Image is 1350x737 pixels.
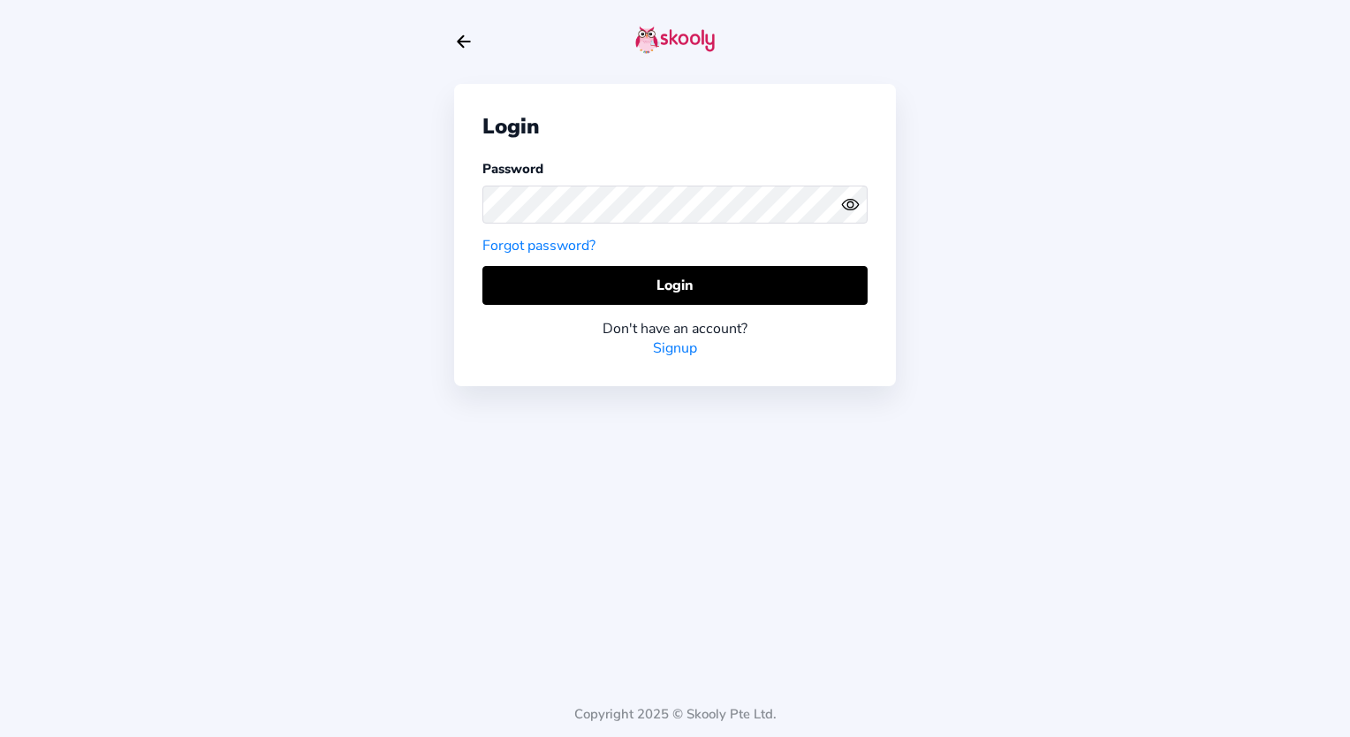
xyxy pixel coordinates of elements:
[841,195,868,214] button: eye outlineeye off outline
[653,338,697,358] a: Signup
[454,32,474,51] button: arrow back outline
[482,112,868,141] div: Login
[841,195,860,214] ion-icon: eye outline
[482,266,868,304] button: Login
[482,236,595,255] a: Forgot password?
[482,160,543,178] label: Password
[482,319,868,338] div: Don't have an account?
[635,26,715,54] img: skooly-logo.png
